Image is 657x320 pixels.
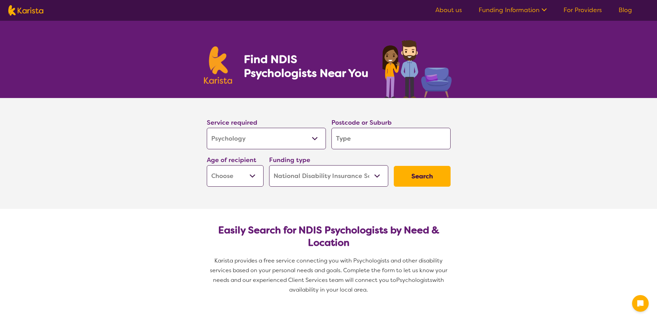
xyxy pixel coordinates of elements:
[269,156,310,164] label: Funding type
[207,118,257,127] label: Service required
[380,37,453,98] img: psychology
[212,224,445,249] h2: Easily Search for NDIS Psychologists by Need & Location
[435,6,462,14] a: About us
[563,6,602,14] a: For Providers
[210,257,449,284] span: Karista provides a free service connecting you with Psychologists and other disability services b...
[244,52,372,80] h1: Find NDIS Psychologists Near You
[394,166,451,187] button: Search
[619,6,632,14] a: Blog
[207,156,256,164] label: Age of recipient
[479,6,547,14] a: Funding Information
[204,46,232,84] img: Karista logo
[331,128,451,149] input: Type
[331,118,392,127] label: Postcode or Suburb
[396,276,432,284] span: Psychologists
[8,5,43,16] img: Karista logo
